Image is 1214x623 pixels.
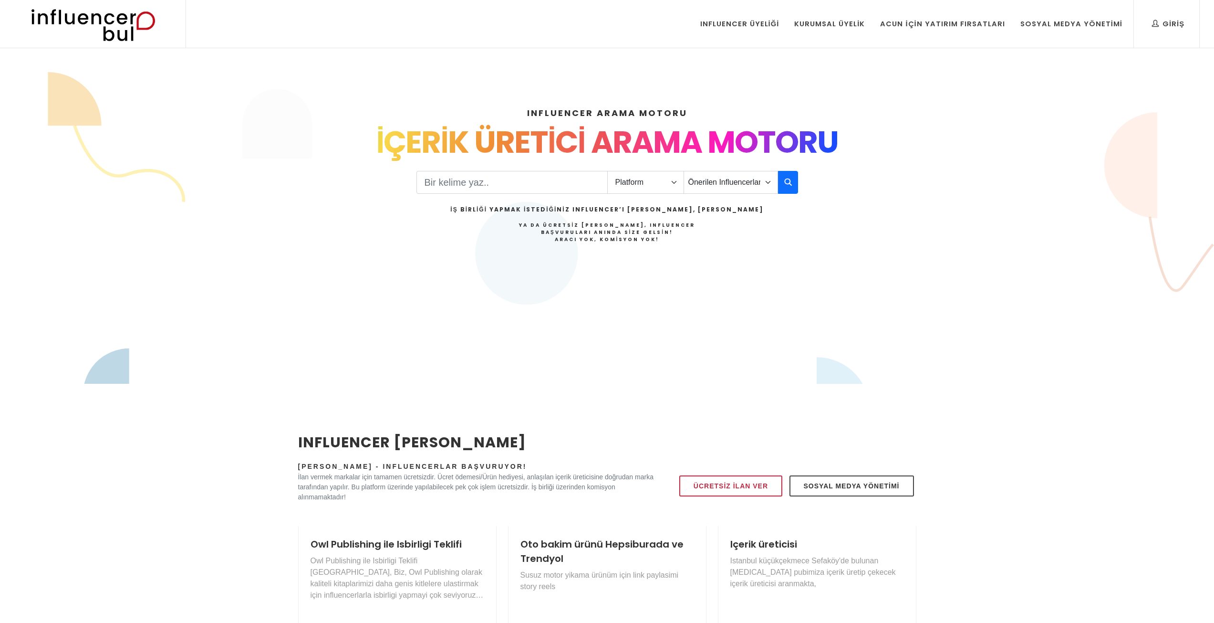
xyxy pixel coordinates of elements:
[298,432,654,453] h2: INFLUENCER [PERSON_NAME]
[450,205,763,214] h2: İş Birliği Yapmak İstediğiniz Influencer’ı [PERSON_NAME], [PERSON_NAME]
[679,475,782,496] a: Ücretsiz İlan Ver
[694,480,768,492] span: Ücretsiz İlan Ver
[298,463,527,470] span: [PERSON_NAME] - Influencerlar Başvuruyor!
[311,538,462,551] a: Owl Publishing ile Isbirligi Teklifi
[450,222,763,243] h4: Ya da Ücretsiz [PERSON_NAME], Influencer Başvuruları Anında Size Gelsin!
[555,236,660,243] strong: Aracı Yok, Komisyon Yok!
[730,555,904,590] p: Istanbul küçükçekmece Sefaköy'de bulunan [MEDICAL_DATA] pubimiza içerik üretip çekecek içerik üre...
[794,19,865,29] div: Kurumsal Üyelik
[520,570,694,592] p: Susuz motor yikama ürünüm için link paylasimi story reels
[1020,19,1122,29] div: Sosyal Medya Yönetimi
[416,171,608,194] input: Search
[298,106,916,119] h4: INFLUENCER ARAMA MOTORU
[1152,19,1184,29] div: Giriş
[520,538,684,565] a: Oto bakim ürünü Hepsiburada ve Trendyol
[789,475,914,496] a: Sosyal Medya Yönetimi
[298,472,654,502] p: İlan vermek markalar için tamamen ücretsizdir. Ücret ödemesi/Ürün hediyesi, anlaşılan içerik üret...
[804,480,900,492] span: Sosyal Medya Yönetimi
[298,119,916,165] div: İÇERİK ÜRETİCİ ARAMA MOTORU
[880,19,1005,29] div: Acun İçin Yatırım Fırsatları
[700,19,779,29] div: Influencer Üyeliği
[311,555,484,601] p: Owl Publishing ile Isbirligi Teklifi [GEOGRAPHIC_DATA], Biz, Owl Publishing olarak kaliteli kitap...
[730,538,797,551] a: Içerik üreticisi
